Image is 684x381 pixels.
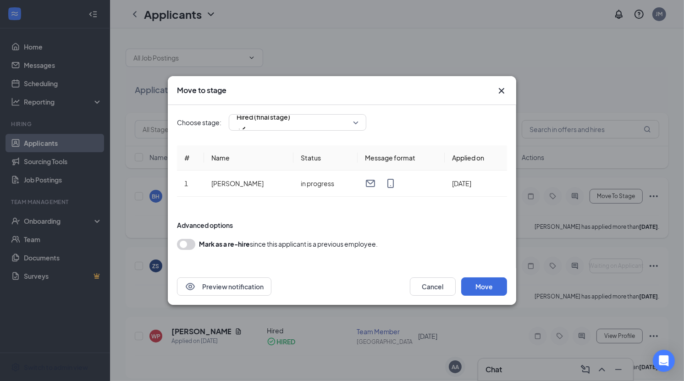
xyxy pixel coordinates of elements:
[237,124,248,135] svg: Checkmark
[204,171,293,197] td: [PERSON_NAME]
[185,281,196,292] svg: Eye
[237,110,290,124] span: Hired (final stage)
[365,178,376,189] svg: Email
[496,85,507,96] button: Close
[445,171,507,197] td: [DATE]
[293,145,358,171] th: Status
[177,117,221,127] span: Choose stage:
[385,178,396,189] svg: MobileSms
[410,277,456,296] button: Cancel
[177,221,507,230] div: Advanced options
[199,240,250,248] b: Mark as a re-hire
[653,350,675,372] div: Open Intercom Messenger
[177,85,226,95] h3: Move to stage
[204,145,293,171] th: Name
[461,277,507,296] button: Move
[199,239,378,249] div: since this applicant is a previous employee.
[177,145,204,171] th: #
[177,277,271,296] button: EyePreview notification
[358,145,445,171] th: Message format
[496,85,507,96] svg: Cross
[184,179,188,188] span: 1
[445,145,507,171] th: Applied on
[293,171,358,197] td: in progress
